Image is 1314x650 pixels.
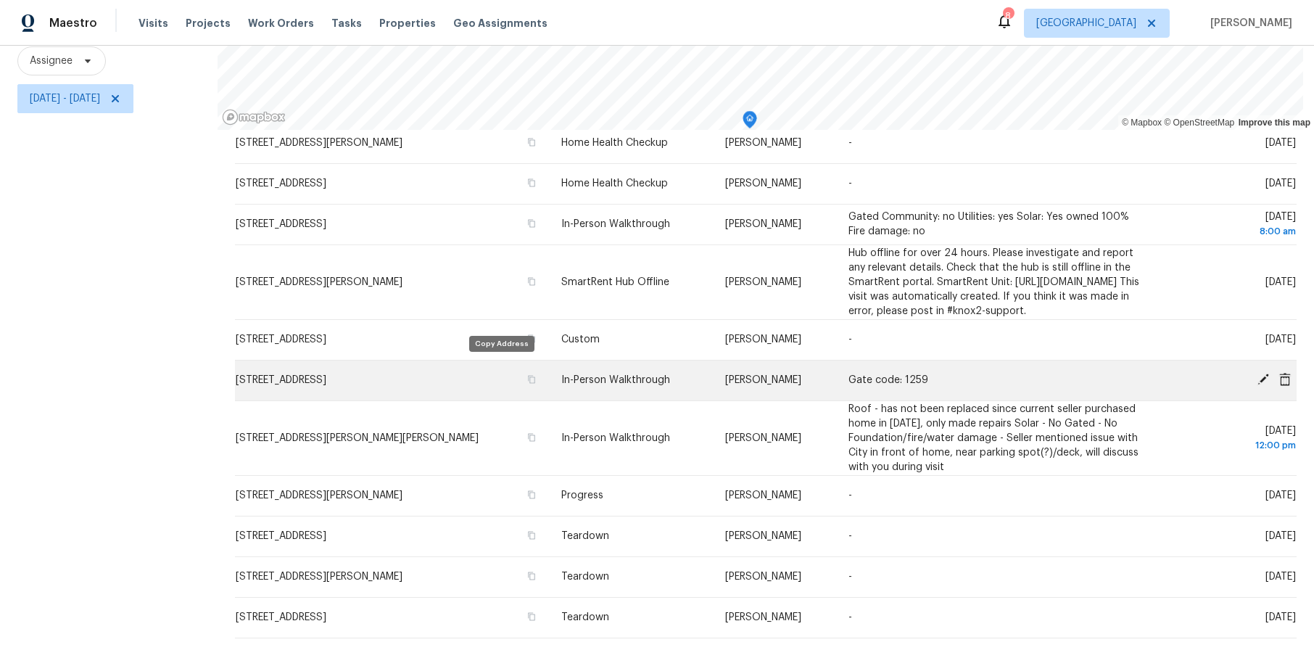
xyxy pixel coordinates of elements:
[561,490,603,501] span: Progress
[525,217,538,230] button: Copy Address
[848,178,852,189] span: -
[848,404,1139,472] span: Roof - has not been replaced since current seller purchased home in [DATE], only made repairs Sol...
[525,610,538,623] button: Copy Address
[725,334,801,345] span: [PERSON_NAME]
[525,176,538,189] button: Copy Address
[525,332,538,345] button: Copy Address
[236,219,326,229] span: [STREET_ADDRESS]
[561,433,670,443] span: In-Person Walkthrough
[236,277,402,287] span: [STREET_ADDRESS][PERSON_NAME]
[236,612,326,622] span: [STREET_ADDRESS]
[1265,572,1296,582] span: [DATE]
[525,488,538,501] button: Copy Address
[1265,277,1296,287] span: [DATE]
[30,54,73,68] span: Assignee
[848,212,1129,236] span: Gated Community: no Utilities: yes Solar: Yes owned 100% Fire damage: no
[248,16,314,30] span: Work Orders
[725,612,801,622] span: [PERSON_NAME]
[725,531,801,541] span: [PERSON_NAME]
[236,138,402,148] span: [STREET_ADDRESS][PERSON_NAME]
[848,490,852,501] span: -
[725,138,801,148] span: [PERSON_NAME]
[1003,9,1013,23] div: 8
[1265,138,1296,148] span: [DATE]
[725,178,801,189] span: [PERSON_NAME]
[725,433,801,443] span: [PERSON_NAME]
[1265,490,1296,501] span: [DATE]
[848,248,1139,316] span: Hub offline for over 24 hours. Please investigate and report any relevant details. Check that the...
[236,334,326,345] span: [STREET_ADDRESS]
[848,612,852,622] span: -
[525,569,538,583] button: Copy Address
[725,375,801,385] span: [PERSON_NAME]
[561,375,670,385] span: In-Person Walkthrough
[379,16,436,30] span: Properties
[725,490,801,501] span: [PERSON_NAME]
[1265,334,1296,345] span: [DATE]
[236,178,326,189] span: [STREET_ADDRESS]
[725,572,801,582] span: [PERSON_NAME]
[848,138,852,148] span: -
[1204,16,1292,30] span: [PERSON_NAME]
[848,334,852,345] span: -
[561,219,670,229] span: In-Person Walkthrough
[331,18,362,28] span: Tasks
[49,16,97,30] span: Maestro
[1265,531,1296,541] span: [DATE]
[1274,373,1296,386] span: Cancel
[1167,438,1296,453] div: 12:00 pm
[561,334,600,345] span: Custom
[236,375,326,385] span: [STREET_ADDRESS]
[848,531,852,541] span: -
[453,16,547,30] span: Geo Assignments
[1164,118,1234,128] a: OpenStreetMap
[186,16,231,30] span: Projects
[848,572,852,582] span: -
[743,111,757,133] div: Map marker
[222,109,286,126] a: Mapbox homepage
[1167,426,1296,453] span: [DATE]
[525,529,538,542] button: Copy Address
[1036,16,1136,30] span: [GEOGRAPHIC_DATA]
[725,277,801,287] span: [PERSON_NAME]
[236,531,326,541] span: [STREET_ADDRESS]
[725,219,801,229] span: [PERSON_NAME]
[1167,224,1296,239] div: 8:00 am
[525,275,538,288] button: Copy Address
[525,431,538,444] button: Copy Address
[561,612,609,622] span: Teardown
[561,531,609,541] span: Teardown
[1252,373,1274,386] span: Edit
[1265,178,1296,189] span: [DATE]
[1239,118,1310,128] a: Improve this map
[236,433,479,443] span: [STREET_ADDRESS][PERSON_NAME][PERSON_NAME]
[525,136,538,149] button: Copy Address
[236,490,402,501] span: [STREET_ADDRESS][PERSON_NAME]
[236,572,402,582] span: [STREET_ADDRESS][PERSON_NAME]
[1122,118,1162,128] a: Mapbox
[561,178,668,189] span: Home Health Checkup
[1167,212,1296,239] span: [DATE]
[561,277,669,287] span: SmartRent Hub Offline
[561,138,668,148] span: Home Health Checkup
[848,375,928,385] span: Gate code: 1259
[1265,612,1296,622] span: [DATE]
[30,91,100,106] span: [DATE] - [DATE]
[561,572,609,582] span: Teardown
[139,16,168,30] span: Visits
